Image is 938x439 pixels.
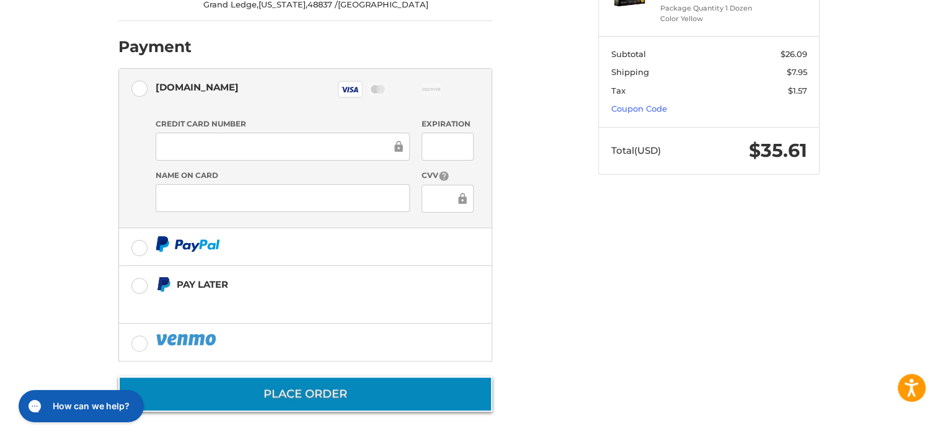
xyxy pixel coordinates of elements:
[118,376,492,412] button: Place Order
[611,104,667,113] a: Coupon Code
[660,3,755,14] li: Package Quantity 1 Dozen
[749,139,807,162] span: $35.61
[177,274,414,295] div: Pay Later
[611,67,649,77] span: Shipping
[156,332,219,347] img: PayPal icon
[787,67,807,77] span: $7.95
[611,49,646,59] span: Subtotal
[422,118,473,130] label: Expiration
[611,86,626,95] span: Tax
[156,118,410,130] label: Credit Card Number
[660,14,755,24] li: Color Yellow
[118,37,192,56] h2: Payment
[422,170,473,182] label: CVV
[156,277,171,292] img: Pay Later icon
[156,298,415,308] iframe: PayPal Message 1
[781,49,807,59] span: $26.09
[156,77,239,97] div: [DOMAIN_NAME]
[12,386,147,427] iframe: Gorgias live chat messenger
[788,86,807,95] span: $1.57
[156,236,220,252] img: PayPal icon
[611,144,661,156] span: Total (USD)
[156,170,410,181] label: Name on Card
